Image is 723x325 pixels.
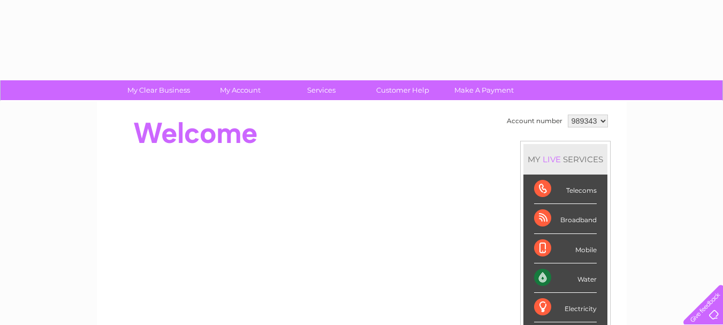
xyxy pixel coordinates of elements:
a: Services [277,80,366,100]
div: MY SERVICES [523,144,607,175]
div: Mobile [534,234,597,263]
div: LIVE [541,154,563,164]
td: Account number [504,112,565,130]
a: My Account [196,80,284,100]
div: Broadband [534,204,597,233]
div: Electricity [534,293,597,322]
a: My Clear Business [115,80,203,100]
a: Make A Payment [440,80,528,100]
div: Water [534,263,597,293]
div: Telecoms [534,175,597,204]
a: Customer Help [359,80,447,100]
